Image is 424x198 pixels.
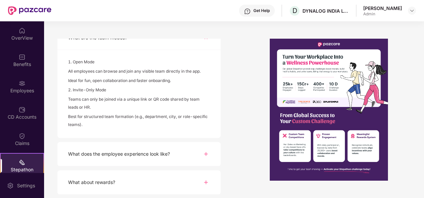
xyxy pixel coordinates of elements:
[19,27,25,34] img: svg+xml;base64,PHN2ZyBpZD0iSG9tZSIgeG1sbnM9Imh0dHA6Ly93d3cudzMub3JnLzIwMDAvc3ZnIiB3aWR0aD0iMjAiIG...
[409,8,415,13] img: svg+xml;base64,PHN2ZyBpZD0iRHJvcGRvd24tMzJ4MzIiIHhtbG5zPSJodHRwOi8vd3d3LnczLm9yZy8yMDAwL3N2ZyIgd2...
[363,5,402,11] div: [PERSON_NAME]
[244,8,251,15] img: svg+xml;base64,PHN2ZyBpZD0iSGVscC0zMngzMiIgeG1sbnM9Imh0dHA6Ly93d3cudzMub3JnLzIwMDAvc3ZnIiB3aWR0aD...
[19,159,25,166] img: svg+xml;base64,PHN2ZyB4bWxucz0iaHR0cDovL3d3dy53My5vcmcvMjAwMC9zdmciIHdpZHRoPSIyMSIgaGVpZ2h0PSIyMC...
[253,8,270,13] div: Get Help
[15,182,37,189] div: Settings
[68,77,210,86] div: Ideal for fun, open collaboration and faster onboarding.
[1,166,43,173] div: Stepathon
[68,58,210,67] div: 1. Open Mode
[19,54,25,60] img: svg+xml;base64,PHN2ZyBpZD0iQmVuZWZpdHMiIHhtbG5zPSJodHRwOi8vd3d3LnczLm9yZy8yMDAwL3N2ZyIgd2lkdGg9Ij...
[202,150,210,158] img: svg+xml;base64,PHN2ZyBpZD0iUGx1cy0zMngzMiIgeG1sbnM9Imh0dHA6Ly93d3cudzMub3JnLzIwMDAvc3ZnIiB3aWR0aD...
[68,86,210,95] div: 2. Invite-Only Mode
[19,80,25,87] img: svg+xml;base64,PHN2ZyBpZD0iRW1wbG95ZWVzIiB4bWxucz0iaHR0cDovL3d3dy53My5vcmcvMjAwMC9zdmciIHdpZHRoPS...
[292,7,297,15] span: D
[7,182,14,189] img: svg+xml;base64,PHN2ZyBpZD0iU2V0dGluZy0yMHgyMCIgeG1sbnM9Imh0dHA6Ly93d3cudzMub3JnLzIwMDAvc3ZnIiB3aW...
[68,95,210,113] div: Teams can only be joined via a unique link or QR code shared by team leads or HR.
[202,178,210,186] img: svg+xml;base64,PHN2ZyBpZD0iUGx1cy0zMngzMiIgeG1sbnM9Imh0dHA6Ly93d3cudzMub3JnLzIwMDAvc3ZnIiB3aWR0aD...
[363,11,402,17] div: Admin
[68,150,170,158] div: What does the employee experience look like?
[68,113,210,130] div: Best for structured team formation (e.g., department, city, or role-specific teams).
[19,133,25,139] img: svg+xml;base64,PHN2ZyBpZD0iQ2xhaW0iIHhtbG5zPSJodHRwOi8vd3d3LnczLm9yZy8yMDAwL3N2ZyIgd2lkdGg9IjIwIi...
[302,8,349,14] div: DYNALOG INDIA LTD
[68,67,210,77] div: All employees can browse and join any visible team directly in the app.
[8,6,51,15] img: New Pazcare Logo
[19,106,25,113] img: svg+xml;base64,PHN2ZyBpZD0iQ0RfQWNjb3VudHMiIGRhdGEtbmFtZT0iQ0QgQWNjb3VudHMiIHhtbG5zPSJodHRwOi8vd3...
[68,179,115,186] div: What about rewards?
